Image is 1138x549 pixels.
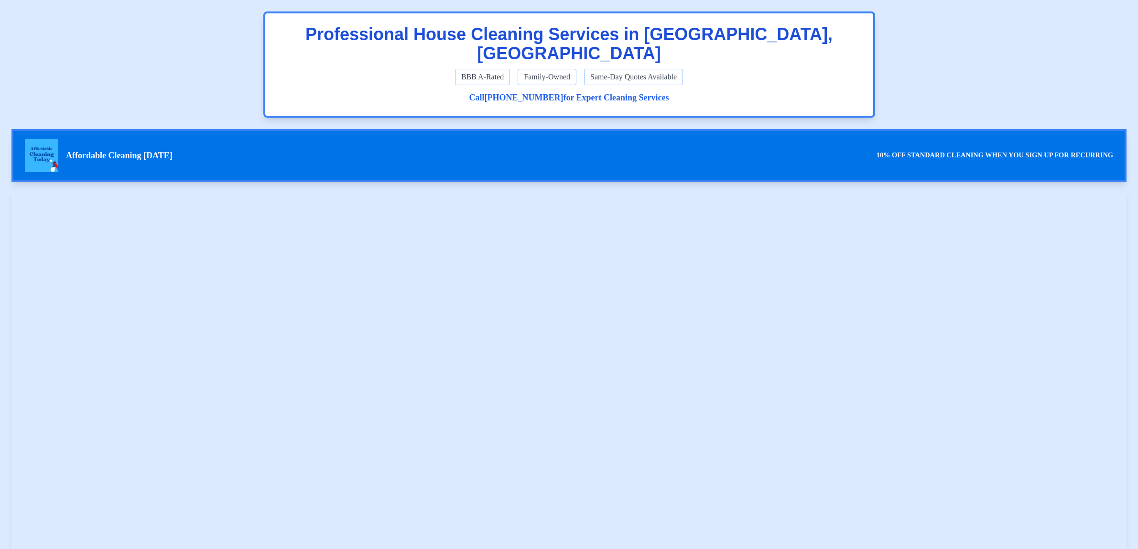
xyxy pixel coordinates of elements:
[484,93,563,102] a: [PHONE_NUMBER]
[277,25,862,63] h1: Professional House Cleaning Services in [GEOGRAPHIC_DATA], [GEOGRAPHIC_DATA]
[455,69,510,85] span: BBB A-Rated
[584,69,683,85] span: Same-Day Quotes Available
[25,139,58,172] img: ACT Logo
[518,69,576,85] span: Family-Owned
[66,149,173,162] span: Affordable Cleaning [DATE]
[277,91,862,104] p: Call for Expert Cleaning Services
[877,150,1113,161] p: 10% OFF STANDARD CLEANING WHEN YOU SIGN UP FOR RECURRING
